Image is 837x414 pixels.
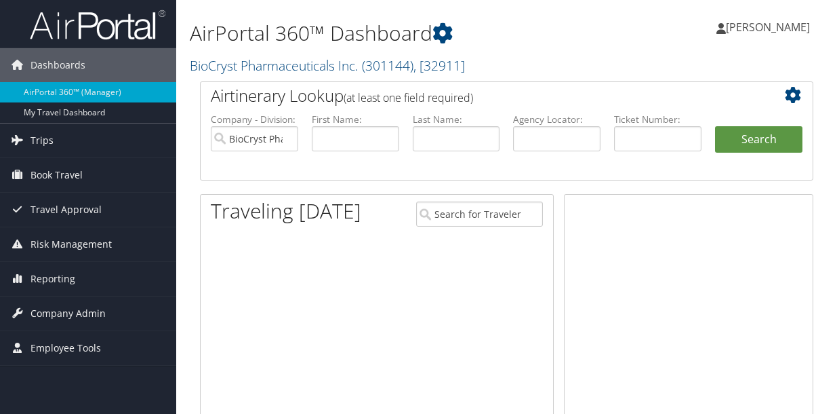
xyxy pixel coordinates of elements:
[344,90,473,105] span: (at least one field required)
[211,84,752,107] h2: Airtinerary Lookup
[30,262,75,296] span: Reporting
[416,202,543,227] input: Search for Traveler
[211,197,361,225] h1: Traveling [DATE]
[513,113,600,126] label: Agency Locator:
[362,56,413,75] span: ( 301144 )
[715,126,802,153] button: Search
[726,20,810,35] span: [PERSON_NAME]
[413,56,465,75] span: , [ 32911 ]
[190,19,612,48] h1: AirPortal 360™ Dashboard
[30,331,101,365] span: Employee Tools
[30,9,165,41] img: airportal-logo.png
[716,7,823,48] a: [PERSON_NAME]
[190,56,465,75] a: BioCryst Pharmaceuticals Inc.
[30,158,83,192] span: Book Travel
[30,193,102,227] span: Travel Approval
[30,124,54,157] span: Trips
[312,113,399,126] label: First Name:
[30,48,85,82] span: Dashboards
[30,227,112,261] span: Risk Management
[211,113,298,126] label: Company - Division:
[614,113,701,126] label: Ticket Number:
[30,297,106,331] span: Company Admin
[413,113,500,126] label: Last Name:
